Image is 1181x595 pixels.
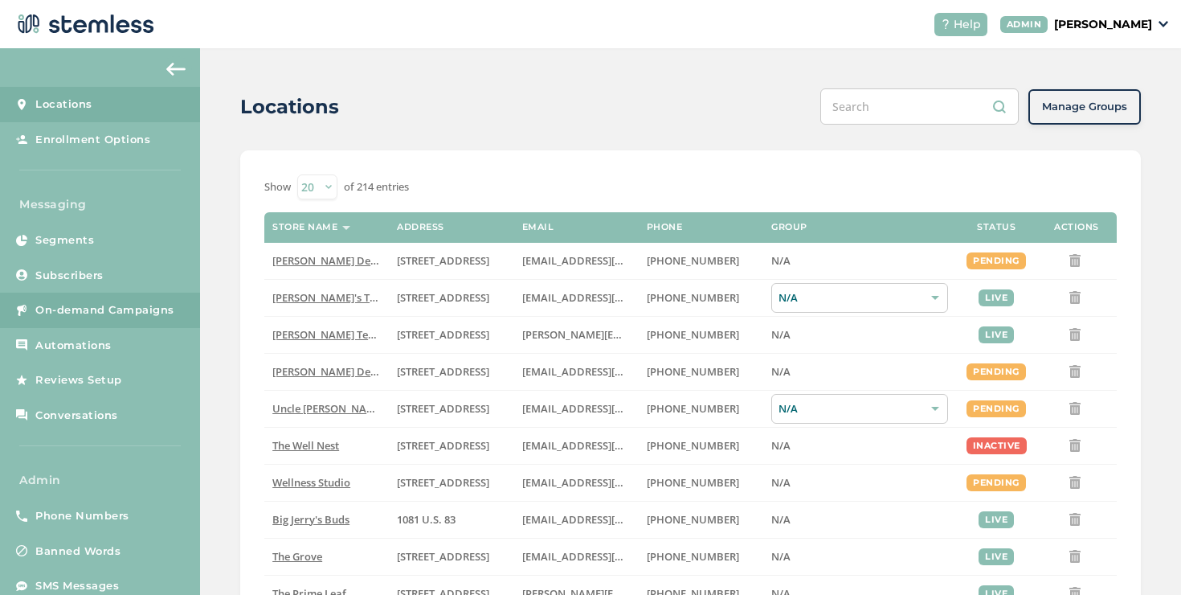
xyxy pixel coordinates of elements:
[1159,21,1168,27] img: icon_down-arrow-small-66adaf34.svg
[647,513,755,527] label: (580) 539-1118
[397,439,505,453] label: 1005 4th Avenue
[647,222,683,232] label: Phone
[966,363,1026,380] div: pending
[647,290,739,305] span: [PHONE_NUMBER]
[35,302,174,318] span: On-demand Campaigns
[522,439,631,453] label: vmrobins@gmail.com
[522,475,697,490] span: [EMAIL_ADDRESS][DOMAIN_NAME]
[1042,99,1127,115] span: Manage Groups
[35,372,122,388] span: Reviews Setup
[522,476,631,490] label: vmrobins@gmail.com
[522,290,697,305] span: [EMAIL_ADDRESS][DOMAIN_NAME]
[522,222,554,232] label: Email
[647,512,739,527] span: [PHONE_NUMBER]
[397,328,505,342] label: 5241 Center Boulevard
[397,401,489,416] span: [STREET_ADDRESS]
[647,439,755,453] label: (269) 929-8463
[397,365,505,379] label: 17523 Ventura Boulevard
[397,290,489,305] span: [STREET_ADDRESS]
[35,338,112,354] span: Automations
[522,254,631,268] label: arman91488@gmail.com
[1000,16,1048,33] div: ADMIN
[771,550,948,564] label: N/A
[35,408,118,424] span: Conversations
[397,253,489,268] span: [STREET_ADDRESS]
[771,283,948,313] div: N/A
[342,226,350,230] img: icon-sort-1e1d7615.svg
[522,365,631,379] label: arman91488@gmail.com
[272,402,381,416] label: Uncle Herb’s King Circle
[647,549,739,564] span: [PHONE_NUMBER]
[397,291,505,305] label: 123 East Main Street
[397,364,489,379] span: [STREET_ADDRESS]
[647,365,755,379] label: (818) 561-0790
[647,254,755,268] label: (818) 561-0790
[272,549,322,564] span: The Grove
[397,512,456,527] span: 1081 U.S. 83
[1101,518,1181,595] iframe: Chat Widget
[264,179,291,195] label: Show
[1028,89,1141,125] button: Manage Groups
[397,222,444,232] label: Address
[397,513,505,527] label: 1081 U.S. 83
[1054,16,1152,33] p: [PERSON_NAME]
[647,328,755,342] label: (503) 332-4545
[979,326,1014,343] div: live
[272,328,381,342] label: Swapnil Test store
[272,550,381,564] label: The Grove
[397,254,505,268] label: 17523 Ventura Boulevard
[647,291,755,305] label: (503) 804-9208
[35,508,129,524] span: Phone Numbers
[771,439,948,453] label: N/A
[820,88,1019,125] input: Search
[397,402,505,416] label: 209 King Circle
[35,578,119,594] span: SMS Messages
[771,222,807,232] label: Group
[966,474,1026,491] div: pending
[771,394,948,424] div: N/A
[522,513,631,527] label: info@bigjerrysbuds.com
[272,438,339,453] span: The Well Nest
[647,327,739,342] span: [PHONE_NUMBER]
[272,291,381,305] label: Brian's Test Store
[13,8,154,40] img: logo-dark-0685b13c.svg
[35,96,92,113] span: Locations
[522,291,631,305] label: brianashen@gmail.com
[397,549,489,564] span: [STREET_ADDRESS]
[272,365,381,379] label: Hazel Delivery 4
[522,438,697,453] span: [EMAIL_ADDRESS][DOMAIN_NAME]
[647,253,739,268] span: [PHONE_NUMBER]
[272,254,381,268] label: Hazel Delivery
[522,253,697,268] span: [EMAIL_ADDRESS][DOMAIN_NAME]
[522,402,631,416] label: christian@uncleherbsak.com
[966,437,1027,454] div: inactive
[647,402,755,416] label: (907) 330-7833
[35,132,150,148] span: Enrollment Options
[977,222,1015,232] label: Status
[272,327,405,342] span: [PERSON_NAME] Test store
[647,476,755,490] label: (269) 929-8463
[344,179,409,195] label: of 214 entries
[272,512,349,527] span: Big Jerry's Buds
[647,401,739,416] span: [PHONE_NUMBER]
[397,327,489,342] span: [STREET_ADDRESS]
[941,19,950,29] img: icon-help-white-03924b79.svg
[647,550,755,564] label: (619) 600-1269
[771,513,948,527] label: N/A
[272,290,413,305] span: [PERSON_NAME]'s Test Store
[272,401,447,416] span: Uncle [PERSON_NAME]’s King Circle
[771,328,948,342] label: N/A
[966,400,1026,417] div: pending
[272,364,407,379] span: [PERSON_NAME] Delivery 4
[771,476,948,490] label: N/A
[647,438,739,453] span: [PHONE_NUMBER]
[954,16,981,33] span: Help
[771,254,948,268] label: N/A
[522,512,697,527] span: [EMAIL_ADDRESS][DOMAIN_NAME]
[240,92,339,121] h2: Locations
[397,475,489,490] span: [STREET_ADDRESS]
[272,513,381,527] label: Big Jerry's Buds
[647,475,739,490] span: [PHONE_NUMBER]
[522,328,631,342] label: swapnil@stemless.co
